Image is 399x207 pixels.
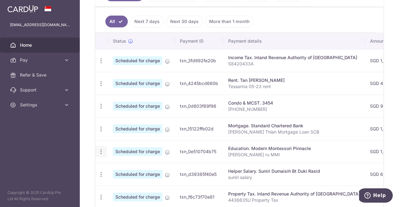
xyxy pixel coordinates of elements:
p: [PHONE_NUMBER] [228,106,360,112]
div: Mortgage. Standard Chartered Bank [228,123,360,129]
div: Rent. Tan [PERSON_NAME] [228,77,360,83]
span: Scheduled for charge [113,102,162,111]
td: txn_0e510704b75 [175,140,223,163]
div: Education. Modern Montessori Pinnacle [228,145,360,152]
p: [EMAIL_ADDRESS][DOMAIN_NAME] [10,22,70,28]
span: Home [20,42,61,48]
td: txn_15122ffb02d [175,117,223,140]
p: [PERSON_NAME] ru MMI [228,152,360,158]
iframe: Opens a widget where you can find more information [359,188,393,204]
span: Amount [370,38,386,44]
span: Scheduled for charge [113,170,162,179]
span: Status [113,38,126,44]
p: [PERSON_NAME] Thian Mortgage Loan SCB [228,129,360,135]
span: Support [20,87,61,93]
span: Scheduled for charge [113,125,162,133]
td: txn_0d803f69f96 [175,95,223,117]
img: CardUp [7,5,38,12]
div: Condo & MCST. 3454 [228,100,360,106]
span: Pay [20,57,61,63]
span: Scheduled for charge [113,79,162,88]
td: txn_3fd992fe20b [175,49,223,72]
span: Scheduled for charge [113,193,162,201]
a: More than 1 month [205,16,254,27]
td: txn_d39385f40e5 [175,163,223,186]
p: S8420433A [228,61,360,67]
div: Property Tax. Inland Revenue Authority of [GEOGRAPHIC_DATA] [228,191,360,197]
span: Settings [20,102,61,108]
span: Refer & Save [20,72,61,78]
div: Income Tax. Inland Revenue Authority of [GEOGRAPHIC_DATA] [228,54,360,61]
th: Payment details [223,33,365,49]
p: suniri salary [228,174,360,181]
a: Next 30 days [166,16,203,27]
a: All [105,16,128,27]
span: Scheduled for charge [113,56,162,65]
p: 4436635U Property Tax [228,197,360,203]
td: txn_4245bcd660b [175,72,223,95]
a: Next 7 days [130,16,164,27]
span: Scheduled for charge [113,147,162,156]
th: Payment ID [175,33,223,49]
p: Tessarina 05-23 rent [228,83,360,90]
div: Helper Salary. Suniri Dumaisih Bt Duki Rasid [228,168,360,174]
